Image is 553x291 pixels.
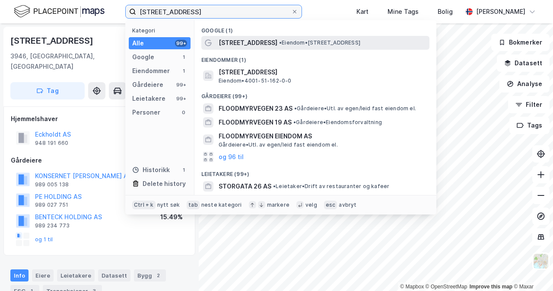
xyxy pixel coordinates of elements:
div: Leietakere [57,269,95,281]
div: Google (1) [194,20,436,36]
button: Analyse [499,75,550,93]
div: markere [267,201,289,208]
button: Datasett [497,54,550,72]
span: Gårdeiere • Eiendomsforvaltning [293,119,382,126]
div: Leietakere [132,93,165,104]
a: Improve this map [470,284,512,290]
div: neste kategori [201,201,242,208]
div: 99+ [175,40,187,47]
button: Filter [508,96,550,113]
div: Gårdeiere [132,80,163,90]
div: Personer [132,107,160,118]
div: tab [187,201,200,209]
a: OpenStreetMap [426,284,467,290]
span: • [294,105,297,112]
div: 3946, [GEOGRAPHIC_DATA], [GEOGRAPHIC_DATA] [10,51,140,72]
span: Leietaker • Drift av restauranter og kafeer [273,183,389,190]
iframe: Chat Widget [510,249,553,291]
span: • [273,183,276,189]
div: 0 [180,109,187,116]
span: Eiendom • [STREET_ADDRESS] [279,39,360,46]
div: Datasett [98,269,130,281]
img: logo.f888ab2527a4732fd821a326f86c7f29.svg [14,4,105,19]
span: [STREET_ADDRESS] [219,67,426,77]
span: Gårdeiere • Utl. av egen/leid fast eiendom el. [219,141,338,148]
div: 948 191 660 [35,140,68,147]
div: 1 [180,67,187,74]
div: Historikk [132,165,170,175]
div: Delete history [143,179,186,189]
div: 1 [180,166,187,173]
div: 989 234 773 [35,222,70,229]
div: Info [10,269,29,281]
div: 989 005 138 [35,181,69,188]
div: Bygg [134,269,166,281]
span: • [279,39,282,46]
span: FLOODMYRVEGEN 23 AS [219,103,292,114]
div: 1 [180,54,187,61]
button: Tags [509,117,550,134]
div: Leietakere (99+) [194,164,436,179]
div: [STREET_ADDRESS] [10,34,95,48]
div: avbryt [339,201,356,208]
div: Ctrl + k [132,201,156,209]
div: Eiendommer [132,66,170,76]
div: Gårdeiere [11,155,188,166]
span: FLOODMYRVEGEN EIENDOM AS [219,131,426,141]
span: Eiendom • 4001-51-162-0-0 [219,77,292,84]
div: [PERSON_NAME] [476,6,525,17]
div: Bolig [438,6,453,17]
span: STORGATA 26 AS [219,181,271,192]
button: og 96 til [219,152,244,162]
button: Bokmerker [491,34,550,51]
div: Eiere [32,269,54,281]
div: Alle [132,38,144,48]
div: esc [324,201,337,209]
span: Gårdeiere • Utl. av egen/leid fast eiendom el. [294,105,416,112]
div: 2 [154,271,162,280]
div: Eiendommer (1) [194,50,436,65]
div: 99+ [175,95,187,102]
div: nytt søk [157,201,180,208]
button: Tag [10,82,85,99]
div: Google [132,52,154,62]
div: 989 027 751 [35,201,68,208]
a: Mapbox [400,284,424,290]
div: Kategori [132,27,191,34]
span: [STREET_ADDRESS] [219,38,277,48]
div: 15.49% [160,212,183,222]
div: Gårdeiere (99+) [194,86,436,102]
div: Hjemmelshaver [11,114,188,124]
span: FLOODMYRVEGEN 19 AS [219,117,292,128]
span: • [293,119,296,125]
div: Kart [356,6,369,17]
div: Mine Tags [388,6,419,17]
div: velg [305,201,317,208]
input: Søk på adresse, matrikkel, gårdeiere, leietakere eller personer [136,5,291,18]
div: 99+ [175,81,187,88]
